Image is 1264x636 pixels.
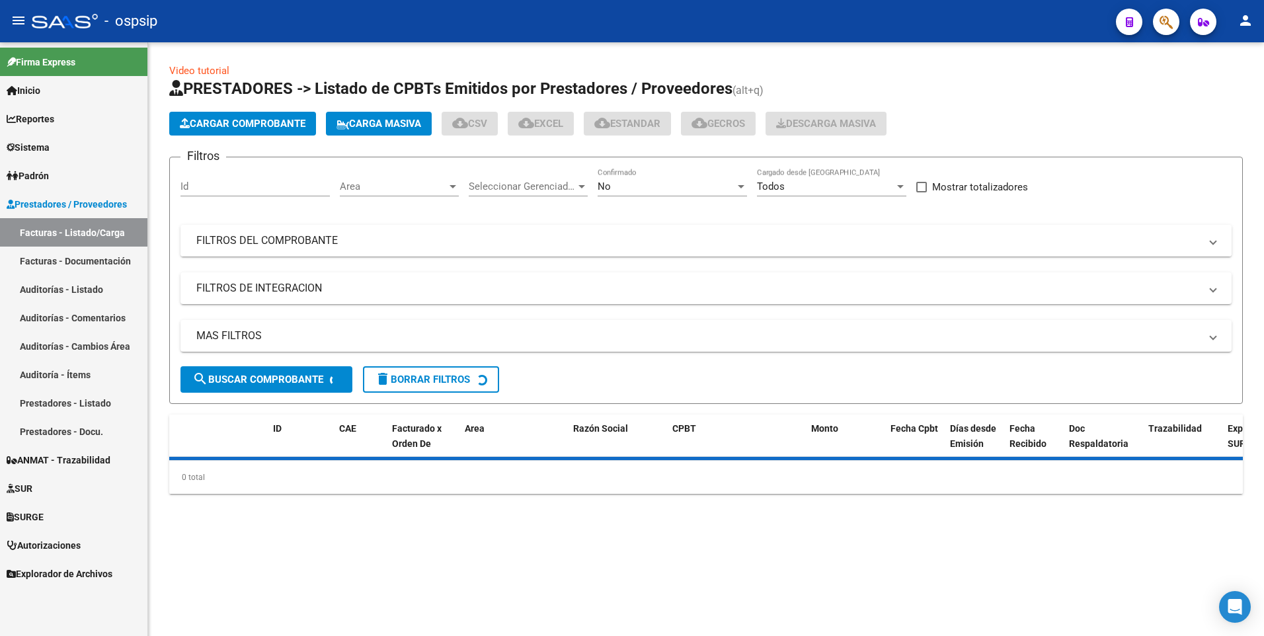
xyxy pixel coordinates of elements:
span: Autorizaciones [7,538,81,553]
span: Gecros [691,118,745,130]
span: Carga Masiva [336,118,421,130]
button: Cargar Comprobante [169,112,316,136]
span: Sistema [7,140,50,155]
span: Explorador de Archivos [7,567,112,581]
span: Prestadores / Proveedores [7,197,127,212]
datatable-header-cell: Trazabilidad [1143,415,1222,473]
span: Inicio [7,83,40,98]
span: Mostrar totalizadores [932,179,1028,195]
span: No [598,180,611,192]
datatable-header-cell: Area [459,415,549,473]
span: Estandar [594,118,660,130]
span: Días desde Emisión [950,423,996,449]
span: Razón Social [573,423,628,434]
mat-panel-title: FILTROS DEL COMPROBANTE [196,233,1200,248]
span: Buscar Comprobante [192,374,323,385]
button: Gecros [681,112,756,136]
span: Fecha Recibido [1009,423,1047,449]
datatable-header-cell: Días desde Emisión [945,415,1004,473]
button: Carga Masiva [326,112,432,136]
span: CSV [452,118,487,130]
button: Buscar Comprobante [180,366,352,393]
span: Cargar Comprobante [180,118,305,130]
span: Descarga Masiva [776,118,876,130]
app-download-masive: Descarga masiva de comprobantes (adjuntos) [766,112,887,136]
span: Area [340,180,447,192]
mat-icon: search [192,371,208,387]
datatable-header-cell: Razón Social [568,415,667,473]
button: Estandar [584,112,671,136]
datatable-header-cell: CPBT [667,415,806,473]
div: 0 total [169,461,1243,494]
span: Padrón [7,169,49,183]
a: Video tutorial [169,65,229,77]
span: ANMAT - Trazabilidad [7,453,110,467]
datatable-header-cell: CAE [334,415,387,473]
datatable-header-cell: Doc Respaldatoria [1064,415,1143,473]
span: Seleccionar Gerenciador [469,180,576,192]
span: CAE [339,423,356,434]
span: Todos [757,180,785,192]
datatable-header-cell: ID [268,415,334,473]
datatable-header-cell: Monto [806,415,885,473]
span: ID [273,423,282,434]
mat-icon: cloud_download [518,115,534,131]
span: Facturado x Orden De [392,423,442,449]
mat-icon: cloud_download [452,115,468,131]
span: Monto [811,423,838,434]
span: (alt+q) [732,84,764,97]
span: CPBT [672,423,696,434]
span: - ospsip [104,7,157,36]
button: Borrar Filtros [363,366,499,393]
span: Doc Respaldatoria [1069,423,1128,449]
mat-icon: menu [11,13,26,28]
mat-icon: cloud_download [594,115,610,131]
mat-expansion-panel-header: FILTROS DEL COMPROBANTE [180,225,1232,257]
mat-icon: cloud_download [691,115,707,131]
div: Open Intercom Messenger [1219,591,1251,623]
span: Borrar Filtros [375,374,470,385]
span: Trazabilidad [1148,423,1202,434]
datatable-header-cell: Fecha Recibido [1004,415,1064,473]
mat-panel-title: MAS FILTROS [196,329,1200,343]
span: Reportes [7,112,54,126]
mat-icon: person [1238,13,1253,28]
button: CSV [442,112,498,136]
span: Fecha Cpbt [890,423,938,434]
button: EXCEL [508,112,574,136]
span: SURGE [7,510,44,524]
button: Descarga Masiva [766,112,887,136]
span: Area [465,423,485,434]
mat-icon: delete [375,371,391,387]
mat-panel-title: FILTROS DE INTEGRACION [196,281,1200,296]
h3: Filtros [180,147,226,165]
datatable-header-cell: Fecha Cpbt [885,415,945,473]
span: EXCEL [518,118,563,130]
span: PRESTADORES -> Listado de CPBTs Emitidos por Prestadores / Proveedores [169,79,732,98]
datatable-header-cell: Facturado x Orden De [387,415,459,473]
mat-expansion-panel-header: FILTROS DE INTEGRACION [180,272,1232,304]
span: SUR [7,481,32,496]
mat-expansion-panel-header: MAS FILTROS [180,320,1232,352]
span: Firma Express [7,55,75,69]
